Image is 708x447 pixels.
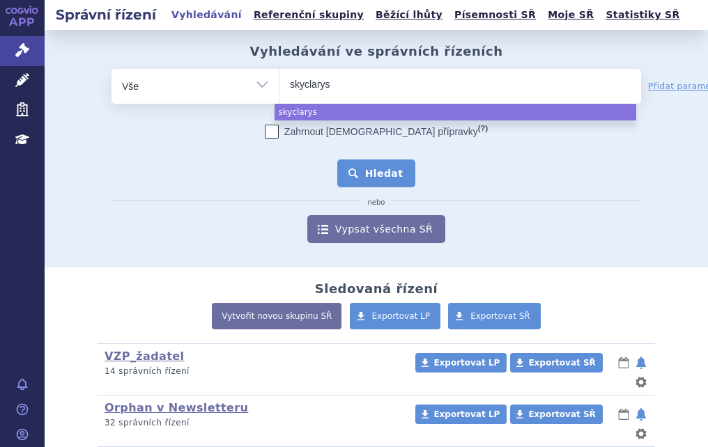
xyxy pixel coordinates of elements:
a: Statistiky SŘ [601,6,684,24]
a: VZP_žadatel [105,350,184,363]
p: 14 správních řízení [105,366,403,377]
a: Exportovat SŘ [448,303,541,329]
span: Exportovat SŘ [528,358,595,368]
span: Exportovat LP [372,311,431,321]
a: Moje SŘ [544,6,598,24]
a: Referenční skupiny [249,6,368,24]
a: Vyhledávání [167,6,246,24]
a: Exportovat LP [350,303,441,329]
i: nebo [361,198,392,207]
button: notifikace [634,354,648,371]
a: Písemnosti SŘ [450,6,540,24]
button: nastavení [634,425,648,442]
a: Běžící lhůty [371,6,447,24]
button: lhůty [617,354,631,371]
p: 32 správních řízení [105,417,403,429]
label: Zahrnout [DEMOGRAPHIC_DATA] přípravky [265,125,488,139]
span: Exportovat LP [433,409,500,419]
a: Exportovat SŘ [510,353,602,372]
h2: Vyhledávání ve správních řízeních [249,44,502,59]
a: Exportovat LP [415,405,507,424]
abbr: (?) [478,124,488,133]
span: Exportovat SŘ [470,311,530,321]
button: nastavení [634,374,648,391]
h2: Sledovaná řízení [315,281,438,297]
button: lhůty [617,406,631,423]
li: skyclarys [275,104,636,120]
a: Exportovat LP [415,353,507,372]
span: Exportovat LP [433,358,500,368]
span: Exportovat SŘ [528,409,595,419]
h2: Správní řízení [45,5,167,24]
a: Vypsat všechna SŘ [307,215,445,243]
a: Exportovat SŘ [510,405,602,424]
a: Vytvořit novou skupinu SŘ [212,303,341,329]
button: Hledat [337,159,416,187]
a: Orphan v Newsletteru [105,401,248,414]
button: notifikace [634,406,648,423]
